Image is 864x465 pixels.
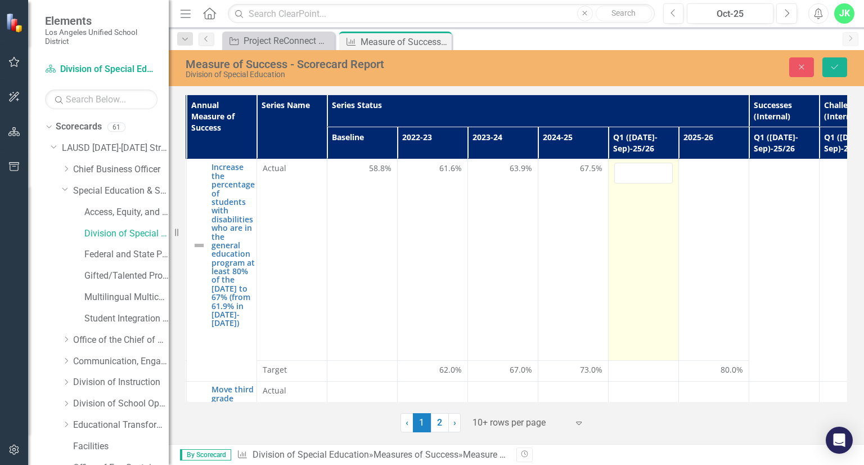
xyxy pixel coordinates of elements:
[73,397,169,410] a: Division of School Operations
[73,440,169,453] a: Facilities
[84,227,169,240] a: Division of Special Education
[510,163,532,174] span: 63.9%
[6,13,25,33] img: ClearPoint Strategy
[263,364,321,375] span: Target
[439,163,462,174] span: 61.6%
[73,163,169,176] a: Chief Business Officer
[84,270,169,283] a: Gifted/Talented Programs
[244,34,332,48] div: Project ReConnect @ [PERSON_NAME]
[369,163,391,174] span: 58.8%
[73,376,169,389] a: Division of Instruction
[45,63,157,76] a: Division of Special Education
[73,355,169,368] a: Communication, Engagement & Collaboration
[180,449,231,460] span: By Scorecard
[237,449,508,462] div: » »
[211,163,255,327] a: Increase the percentage of students with disabilities who are in the general education program at...
[225,34,332,48] a: Project ReConnect @ [PERSON_NAME]
[463,449,618,460] div: Measure of Success - Scorecard Report
[84,206,169,219] a: Access, Equity, and Acceleration
[186,70,552,79] div: Division of Special Education
[73,185,169,198] a: Special Education & Specialized Programs
[413,413,431,432] span: 1
[228,4,654,24] input: Search ClearPoint...
[834,3,854,24] button: JK
[84,291,169,304] a: Multilingual Multicultural Education Department
[84,248,169,261] a: Federal and State Programs
[580,163,602,174] span: 67.5%
[721,364,743,375] span: 80.0%
[406,417,408,428] span: ‹
[73,419,169,432] a: Educational Transformation Office
[826,427,853,454] div: Open Intercom Messenger
[62,142,169,155] a: LAUSD [DATE]-[DATE] Strategic Plan
[45,14,157,28] span: Elements
[510,364,532,375] span: 67.0%
[107,122,125,132] div: 61
[611,8,636,17] span: Search
[687,3,773,24] button: Oct-25
[439,364,462,375] span: 62.0%
[73,334,169,347] a: Office of the Chief of Staff
[56,120,102,133] a: Scorecards
[45,28,157,46] small: Los Angeles Unified School District
[253,449,369,460] a: Division of Special Education
[263,163,321,174] span: Actual
[431,413,449,432] a: 2
[596,6,652,21] button: Search
[361,35,449,49] div: Measure of Success - Scorecard Report
[45,90,157,109] input: Search Below...
[263,385,321,396] span: Actual
[84,312,169,325] a: Student Integration Services
[580,364,602,375] span: 73.0%
[453,417,456,428] span: ›
[192,239,206,252] img: Not Defined
[691,7,769,21] div: Oct-25
[373,449,458,460] a: Measures of Success
[186,58,552,70] div: Measure of Success - Scorecard Report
